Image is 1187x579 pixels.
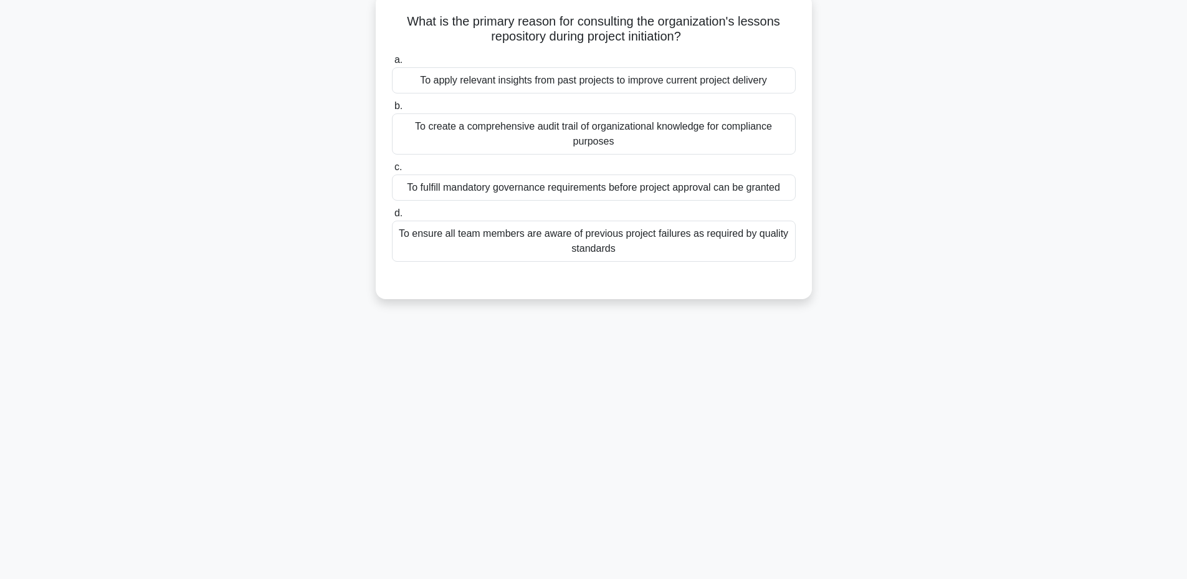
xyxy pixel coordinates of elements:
span: b. [394,100,403,111]
div: To create a comprehensive audit trail of organizational knowledge for compliance purposes [392,113,796,155]
span: c. [394,161,402,172]
div: To fulfill mandatory governance requirements before project approval can be granted [392,175,796,201]
div: To ensure all team members are aware of previous project failures as required by quality standards [392,221,796,262]
span: d. [394,208,403,218]
div: To apply relevant insights from past projects to improve current project delivery [392,67,796,93]
h5: What is the primary reason for consulting the organization's lessons repository during project in... [391,14,797,45]
span: a. [394,54,403,65]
